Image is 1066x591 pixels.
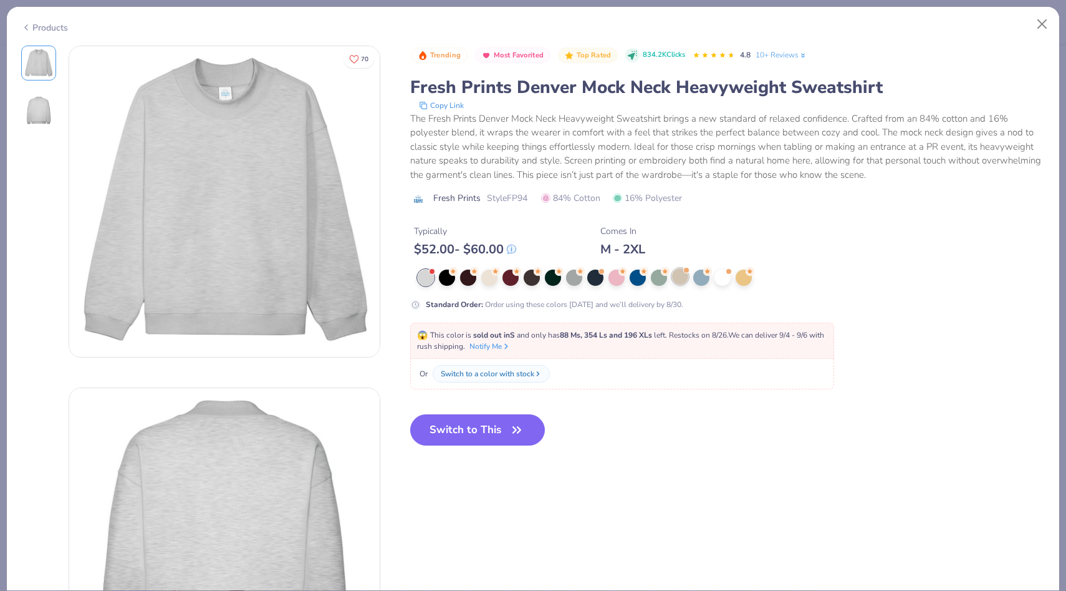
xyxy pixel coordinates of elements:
strong: 88 Ms, 354 Ls and 196 XLs [560,330,652,340]
button: Notify Me [469,341,511,352]
img: brand logo [410,194,427,204]
a: 10+ Reviews [756,49,807,61]
div: Typically [414,225,516,238]
span: 70 [361,56,368,62]
div: Order using these colors [DATE] and we’ll delivery by 8/30. [426,299,683,310]
button: Badge Button [558,47,618,64]
div: Switch to a color with stock [441,368,534,379]
button: Badge Button [475,47,550,64]
div: 4.8 Stars [693,46,735,66]
img: Front [69,46,380,357]
button: Badge Button [411,47,468,64]
span: 834.2K Clicks [643,50,685,61]
img: Trending sort [418,51,428,61]
span: This color is and only has left . Restocks on 8/26. We can deliver 9/4 - 9/6 with rush shipping. [417,330,824,351]
button: Switch to a color with stock [433,365,550,383]
button: Close [1030,12,1054,36]
span: Top Rated [577,52,612,59]
span: Fresh Prints [433,192,481,205]
div: Products [21,21,68,34]
div: The Fresh Prints Denver Mock Neck Heavyweight Sweatshirt brings a new standard of relaxed confide... [410,112,1045,182]
span: 4.8 [740,50,751,60]
img: Top Rated sort [564,51,574,61]
span: 😱 [417,330,428,341]
div: M - 2XL [600,242,645,257]
span: Style FP94 [487,192,527,205]
img: Front [24,48,54,78]
button: copy to clipboard [415,99,468,112]
strong: Standard Order : [426,300,483,310]
strong: sold out in S [473,330,515,340]
span: Trending [430,52,461,59]
span: Or [417,368,428,379]
div: Fresh Prints Denver Mock Neck Heavyweight Sweatshirt [410,76,1045,99]
button: Like [343,50,374,68]
button: Switch to This [410,414,545,446]
span: 16% Polyester [613,192,682,205]
img: Back [24,95,54,125]
img: Most Favorited sort [481,51,491,61]
span: 84% Cotton [541,192,600,205]
div: $ 52.00 - $ 60.00 [414,242,516,257]
div: Comes In [600,225,645,238]
span: Most Favorited [494,52,544,59]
